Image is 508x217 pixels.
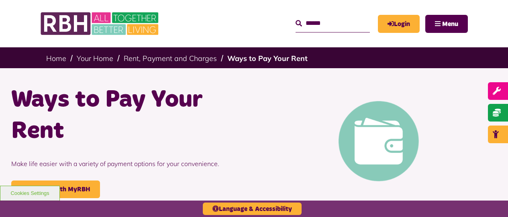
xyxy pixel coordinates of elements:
[11,180,100,198] a: Pay Online with MyRBH
[227,54,308,63] a: Ways to Pay Your Rent
[203,203,302,215] button: Language & Accessibility
[378,15,420,33] a: MyRBH
[339,101,419,181] img: Pay Rent
[40,8,161,39] img: RBH
[472,181,508,217] iframe: Netcall Web Assistant for live chat
[11,147,248,180] p: Make life easier with a variety of payment options for your convenience.
[77,54,113,63] a: Your Home
[425,15,468,33] button: Navigation
[46,54,66,63] a: Home
[442,21,458,27] span: Menu
[11,84,248,147] h1: Ways to Pay Your Rent
[124,54,217,63] a: Rent, Payment and Charges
